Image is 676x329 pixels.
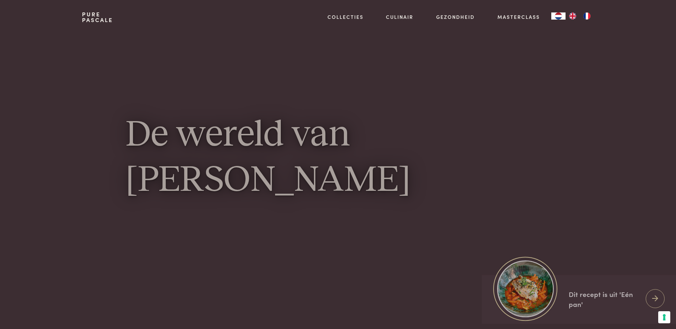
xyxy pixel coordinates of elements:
[551,12,566,20] a: NL
[82,11,113,23] a: PurePascale
[658,311,670,323] button: Uw voorkeuren voor toestemming voor trackingtechnologieën
[497,13,540,21] a: Masterclass
[126,113,551,204] h1: De wereld van [PERSON_NAME]
[580,12,594,20] a: FR
[566,12,594,20] ul: Language list
[569,289,640,309] div: Dit recept is uit 'Eén pan'
[551,12,594,20] aside: Language selected: Nederlands
[327,13,363,21] a: Collecties
[497,260,554,317] img: https://admin.purepascale.com/wp-content/uploads/2025/08/home_recept_link.jpg
[386,13,413,21] a: Culinair
[482,275,676,324] a: https://admin.purepascale.com/wp-content/uploads/2025/08/home_recept_link.jpg Dit recept is uit '...
[551,12,566,20] div: Language
[436,13,475,21] a: Gezondheid
[566,12,580,20] a: EN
